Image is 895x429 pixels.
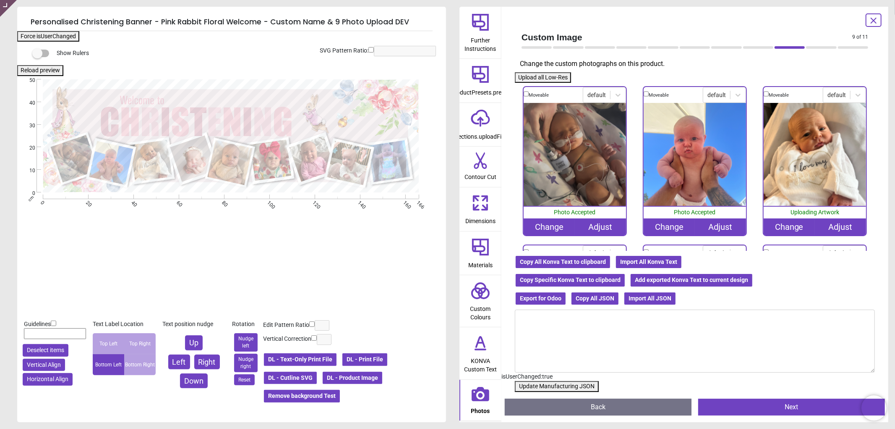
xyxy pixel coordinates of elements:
[515,381,599,392] button: Update Manufacturing JSON
[644,218,695,235] div: Change
[402,200,407,205] span: 160
[630,273,753,287] button: Add exported Konva Text to current design
[764,218,815,235] div: Change
[459,380,501,421] button: Photos
[522,31,852,43] span: Custom Image
[505,399,691,416] button: Back
[698,399,885,416] button: Next
[861,395,887,421] iframe: Brevo live chat
[529,92,549,99] label: Moveable
[17,31,79,42] button: Force isUserChanged
[459,103,501,147] button: sections.uploadFile
[464,169,496,182] span: Contour Cut
[356,200,362,205] span: 140
[220,200,226,205] span: 80
[624,292,676,306] button: Import All JSON
[37,48,446,58] div: Show Rulers
[459,232,501,275] button: Materials
[791,209,839,216] span: Uploading Artwork
[520,59,875,68] p: Change the custom photographs on this product.
[311,200,316,205] span: 120
[524,218,575,235] div: Change
[19,100,35,107] span: 40
[471,403,490,416] span: Photos
[575,218,626,235] div: Adjust
[468,257,493,270] span: Materials
[19,77,35,84] span: 50
[19,122,35,129] span: 30
[674,209,716,216] span: Photo Accepted
[459,147,501,187] button: Contour Cut
[459,7,501,58] button: Further Instructions
[460,353,501,374] span: KONVA Custom Text
[455,129,506,141] span: sections.uploadFile
[17,65,63,76] button: Reload preview
[459,327,501,379] button: KONVA Custom Text
[515,273,626,287] button: Copy Specific Konva Text to clipboard
[501,373,888,381] div: isUserChanged: true
[460,301,501,321] span: Custom Colours
[515,72,571,83] button: Upload all Low-Res
[769,92,789,99] label: Moveable
[84,200,90,205] span: 20
[615,255,682,269] button: Import All Konva Text
[266,200,271,205] span: 100
[19,145,35,152] span: 20
[649,250,669,257] label: Moveable
[571,292,619,306] button: Copy All JSON
[415,200,420,205] span: 166
[460,32,501,53] span: Further Instructions
[31,13,433,31] h5: Personalised Christening Banner - Pink Rabbit Floral Welcome - Custom Name & 9 Photo Upload DEV
[130,200,135,205] span: 40
[465,213,496,226] span: Dimensions
[852,34,868,41] span: 9 of 11
[529,250,549,257] label: Moveable
[815,218,866,235] div: Adjust
[515,292,566,306] button: Export for Odoo
[515,255,611,269] button: Copy All Konva Text to clipboard
[19,190,35,197] span: 0
[554,209,596,216] span: Photo Accepted
[19,167,35,174] span: 10
[175,200,180,205] span: 60
[649,92,669,99] label: Moveable
[39,200,44,205] span: 0
[459,275,501,327] button: Custom Colours
[695,218,746,235] div: Adjust
[320,47,368,55] label: SVG Pattern Ratio:
[451,84,510,97] span: productPresets.preset
[769,250,789,257] label: Moveable
[459,59,501,103] button: productPresets.preset
[459,187,501,231] button: Dimensions
[27,195,35,203] span: cm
